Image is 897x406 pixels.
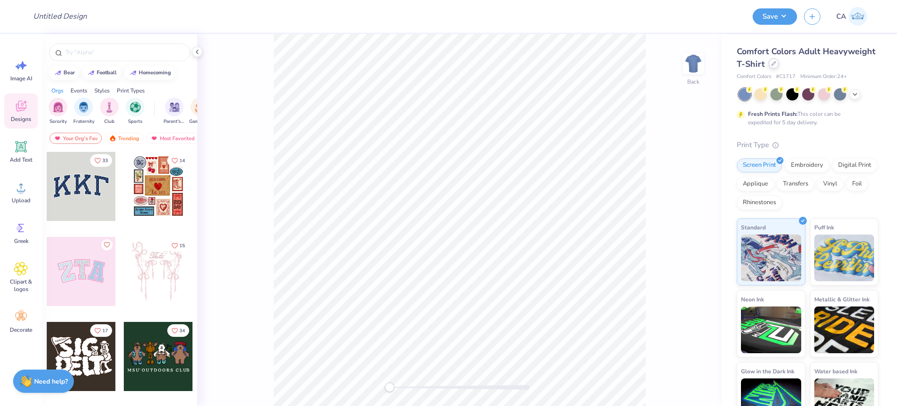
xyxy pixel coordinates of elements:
span: Club [104,118,114,125]
img: Game Day Image [195,102,206,113]
div: Applique [737,177,774,191]
span: Greek [14,237,28,245]
span: 33 [102,158,108,163]
div: filter for Game Day [189,98,211,125]
span: Standard [741,222,766,232]
button: filter button [164,98,185,125]
span: Add Text [10,156,32,164]
span: Neon Ink [741,294,764,304]
button: filter button [126,98,144,125]
div: filter for Parent's Weekend [164,98,185,125]
img: Club Image [104,102,114,113]
span: Upload [12,197,30,204]
span: Comfort Colors Adult Heavyweight T-Shirt [737,46,876,70]
a: CA [832,7,871,26]
span: Decorate [10,326,32,334]
img: Sports Image [130,102,141,113]
span: Metallic & Glitter Ink [814,294,869,304]
button: Like [101,239,113,250]
button: Save [753,8,797,25]
div: Events [71,86,87,95]
span: 17 [102,328,108,333]
div: Transfers [777,177,814,191]
span: 14 [179,158,185,163]
div: football [97,70,117,75]
button: homecoming [124,66,175,80]
img: Fraternity Image [78,102,89,113]
span: 34 [179,328,185,333]
img: Neon Ink [741,306,801,353]
div: Your Org's Fav [50,133,102,144]
div: Rhinestones [737,196,782,210]
span: Minimum Order: 24 + [800,73,847,81]
img: most_fav.gif [150,135,158,142]
img: Back [684,54,703,73]
div: Orgs [51,86,64,95]
div: filter for Sports [126,98,144,125]
img: trending.gif [109,135,116,142]
button: filter button [49,98,67,125]
span: Sorority [50,118,67,125]
div: Back [687,78,699,86]
button: Like [90,324,112,337]
input: Untitled Design [26,7,94,26]
strong: Need help? [34,377,68,386]
div: This color can be expedited for 5 day delivery. [748,110,863,127]
span: Sports [128,118,142,125]
div: filter for Sorority [49,98,67,125]
span: Comfort Colors [737,73,771,81]
img: Standard [741,235,801,281]
span: 15 [179,243,185,248]
span: CA [836,11,846,22]
div: Embroidery [785,158,829,172]
div: Most Favorited [146,133,199,144]
div: Trending [105,133,143,144]
span: Puff Ink [814,222,834,232]
strong: Fresh Prints Flash: [748,110,797,118]
button: filter button [73,98,94,125]
button: filter button [189,98,211,125]
img: Puff Ink [814,235,875,281]
span: Image AI [10,75,32,82]
span: Designs [11,115,31,123]
button: Like [167,239,189,252]
div: bear [64,70,75,75]
span: # C1717 [776,73,796,81]
img: Metallic & Glitter Ink [814,306,875,353]
button: Like [167,154,189,167]
img: most_fav.gif [54,135,61,142]
img: trend_line.gif [87,70,95,76]
div: Accessibility label [385,383,394,392]
img: Sorority Image [53,102,64,113]
span: Parent's Weekend [164,118,185,125]
img: Chollene Anne Aranda [848,7,867,26]
span: Fraternity [73,118,94,125]
div: filter for Club [100,98,119,125]
button: football [82,66,121,80]
input: Try "Alpha" [64,48,184,57]
div: filter for Fraternity [73,98,94,125]
div: Print Types [117,86,145,95]
div: Digital Print [832,158,877,172]
span: Water based Ink [814,366,857,376]
button: Like [90,154,112,167]
img: trend_line.gif [129,70,137,76]
span: Clipart & logos [6,278,36,293]
div: Screen Print [737,158,782,172]
span: Glow in the Dark Ink [741,366,794,376]
div: Styles [94,86,110,95]
div: Foil [846,177,868,191]
button: bear [49,66,79,80]
div: Vinyl [817,177,843,191]
img: Parent's Weekend Image [169,102,180,113]
img: trend_line.gif [54,70,62,76]
div: homecoming [139,70,171,75]
button: filter button [100,98,119,125]
button: Like [167,324,189,337]
span: Game Day [189,118,211,125]
div: Print Type [737,140,878,150]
